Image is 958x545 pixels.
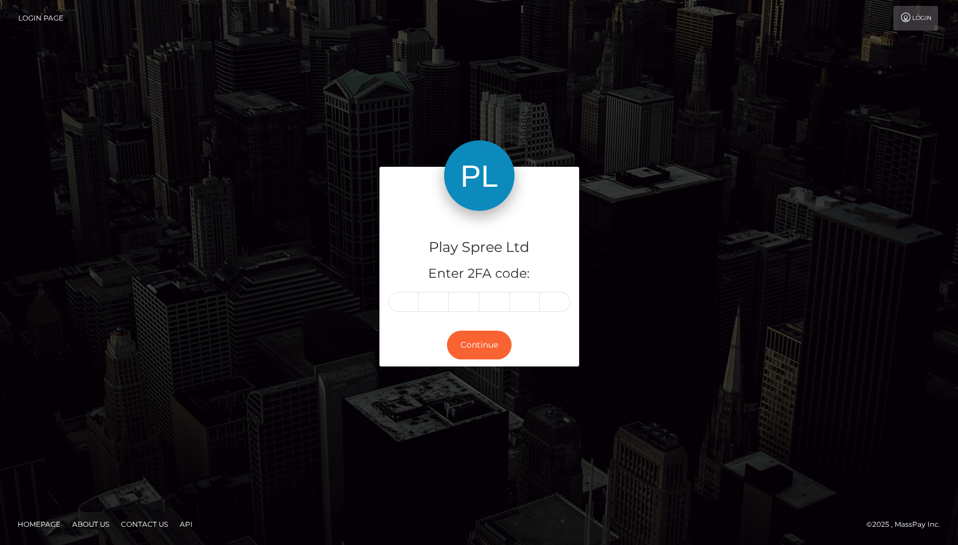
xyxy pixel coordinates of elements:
a: About Us [68,515,114,533]
h5: Enter 2FA code: [388,265,570,283]
h4: Play Spree Ltd [388,237,570,258]
a: Contact Us [116,515,173,533]
button: Continue [447,331,512,359]
img: Play Spree Ltd [444,140,515,211]
a: Login [893,6,938,31]
a: Homepage [13,515,65,533]
a: API [175,515,197,533]
div: © 2025 , MassPay Inc. [866,518,949,531]
a: Login Page [18,6,63,31]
